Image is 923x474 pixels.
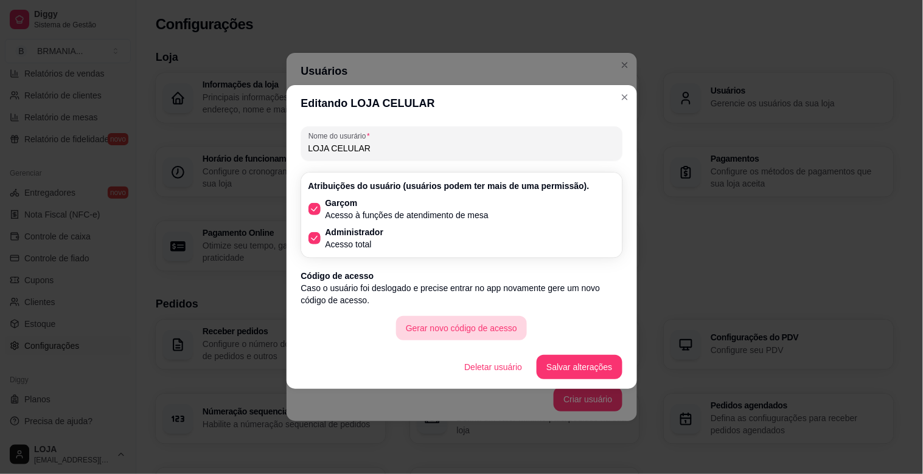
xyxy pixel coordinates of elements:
p: Administrador [326,226,384,238]
button: Salvar alterações [537,355,622,379]
p: Garçom [326,197,489,209]
label: Nome do usurário [308,131,374,141]
button: Gerar novo código de acesso [396,316,527,340]
button: Deletar usuário [455,355,532,379]
p: Código de acesso [301,270,622,282]
p: Acesso total [326,238,384,250]
p: Caso o usuário foi deslogado e precise entrar no app novamente gere um novo código de acesso. [301,282,622,306]
button: Close [615,88,635,107]
header: Editando LOJA CELULAR [287,85,637,122]
input: Nome do usurário [308,142,615,154]
p: Acesso à funções de atendimento de mesa [326,209,489,221]
p: Atribuições do usuário (usuários podem ter mais de uma permissão). [308,180,615,192]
